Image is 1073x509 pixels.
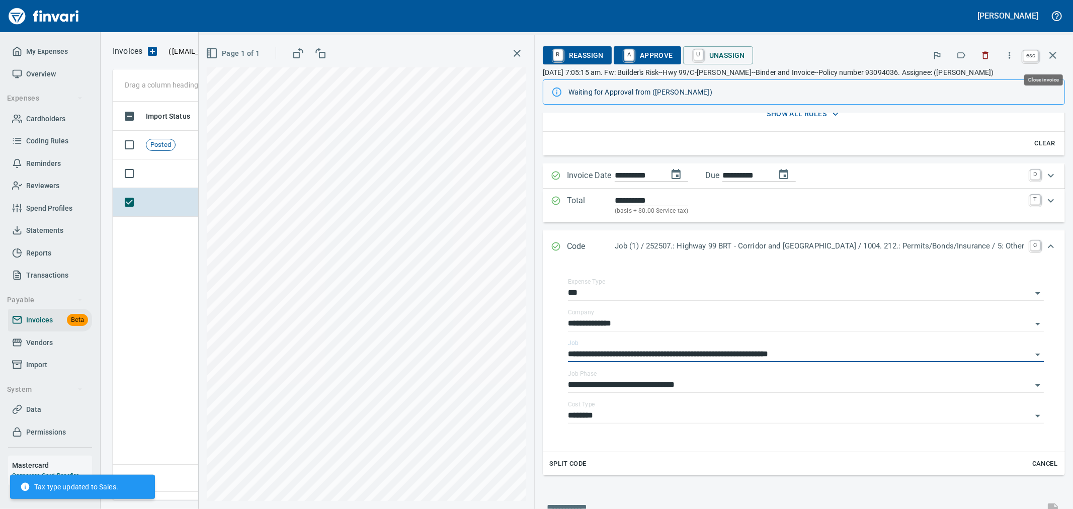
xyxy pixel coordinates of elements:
[26,359,47,371] span: Import
[1023,50,1038,61] a: esc
[1030,169,1040,180] a: D
[204,44,264,63] button: Page 1 of 1
[3,89,87,108] button: Expenses
[8,354,92,376] a: Import
[1031,317,1045,331] button: Open
[8,152,92,175] a: Reminders
[8,242,92,265] a: Reports
[26,202,72,215] span: Spend Profiles
[26,157,61,170] span: Reminders
[7,383,83,396] span: System
[664,162,688,187] button: change date
[568,83,1056,101] div: Waiting for Approval from ([PERSON_NAME])
[543,230,1065,264] div: Expand
[8,40,92,63] a: My Expenses
[8,175,92,197] a: Reviewers
[8,264,92,287] a: Transactions
[547,456,589,472] button: Split Code
[567,105,1039,123] button: show all rules
[705,169,753,182] p: Due
[8,108,92,130] a: Cardholders
[26,247,51,260] span: Reports
[615,206,1024,216] p: (basis + $0.00 Service tax)
[208,47,260,60] span: Page 1 of 1
[975,8,1041,24] button: [PERSON_NAME]
[26,314,53,326] span: Invoices
[8,331,92,354] a: Vendors
[26,426,66,439] span: Permissions
[8,421,92,444] a: Permissions
[142,45,162,57] button: Upload an Invoice
[1031,409,1045,423] button: Open
[1029,456,1061,472] button: Cancel
[549,458,587,470] span: Split Code
[978,11,1038,21] h5: [PERSON_NAME]
[26,403,41,416] span: Data
[683,46,753,64] button: UUnassign
[553,49,563,60] a: R
[567,240,615,253] p: Code
[26,336,53,349] span: Vendors
[146,140,175,150] span: Posted
[162,46,290,56] p: ( )
[26,45,68,58] span: My Expenses
[7,294,83,306] span: Payable
[624,49,634,60] a: A
[12,460,92,471] h6: Mastercard
[568,371,597,377] label: Job Phase
[1031,138,1058,149] span: Clear
[568,401,595,407] label: Cost Type
[1030,240,1040,250] a: C
[3,380,87,399] button: System
[615,240,1024,252] p: Job (1) / 252507.: Highway 99 BRT - Corridor and [GEOGRAPHIC_DATA] / 1004. 212.: Permits/Bonds/In...
[543,264,1065,476] div: Expand
[1031,286,1045,300] button: Open
[113,45,142,57] p: Invoices
[567,195,615,216] p: Total
[950,44,972,66] button: Labels
[999,44,1021,66] button: More
[113,45,142,57] nav: breadcrumb
[772,162,796,187] button: change due date
[26,135,68,147] span: Coding Rules
[8,63,92,86] a: Overview
[26,269,68,282] span: Transactions
[551,47,604,64] span: Reassign
[568,309,594,315] label: Company
[125,80,272,90] p: Drag a column heading here to group the table
[543,46,612,64] button: RReassign
[568,279,605,285] label: Expense Type
[26,180,59,192] span: Reviewers
[6,4,81,28] img: Finvari
[146,110,190,122] span: Import Status
[543,67,1065,77] p: [DATE] 7:05:15 am. Fw: Builder's Risk--Hwy 99/C-[PERSON_NAME]--Binder and Invoice--Policy number ...
[26,113,65,125] span: Cardholders
[8,309,92,331] a: InvoicesBeta
[622,47,673,64] span: Approve
[568,340,579,346] label: Job
[171,46,287,56] span: [EMAIL_ADDRESS][DOMAIN_NAME]
[3,291,87,309] button: Payable
[8,197,92,220] a: Spend Profiles
[1029,136,1061,151] button: Clear
[1031,348,1045,362] button: Open
[543,189,1065,222] div: Expand
[26,68,56,80] span: Overview
[567,169,615,183] p: Invoice Date
[7,92,83,105] span: Expenses
[1031,458,1058,470] span: Cancel
[926,44,948,66] button: Flag
[8,219,92,242] a: Statements
[8,130,92,152] a: Coding Rules
[8,398,92,421] a: Data
[1031,378,1045,392] button: Open
[67,314,88,326] span: Beta
[691,47,745,64] span: Unassign
[1030,195,1040,205] a: T
[543,101,1065,155] div: Expand
[26,224,63,237] span: Statements
[571,108,1035,120] span: show all rules
[146,110,203,122] span: Import Status
[20,482,118,492] span: Tax type updated to Sales.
